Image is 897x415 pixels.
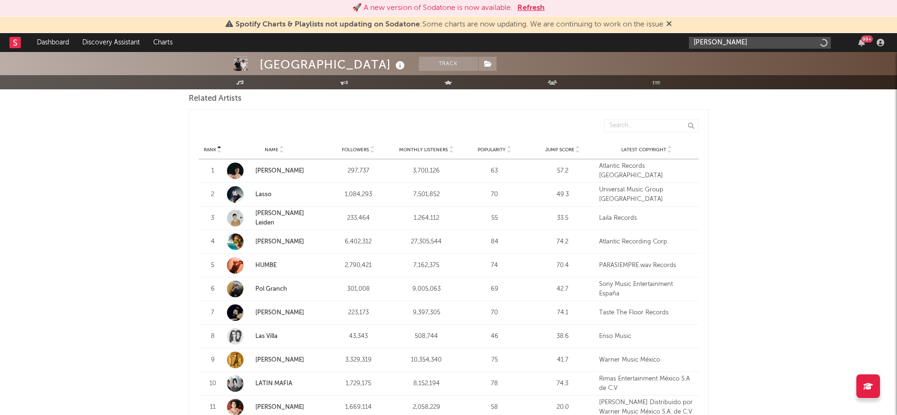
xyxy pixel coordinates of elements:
[858,39,865,46] button: 99+
[666,21,672,28] span: Dismiss
[395,214,458,223] div: 1,264,112
[327,190,390,199] div: 1,084,293
[327,237,390,247] div: 6,402,312
[227,352,322,368] a: [PERSON_NAME]
[327,166,390,176] div: 297,737
[260,57,407,72] div: [GEOGRAPHIC_DATA]
[227,281,322,297] a: Pol Granch
[399,147,448,153] span: Monthly Listeners
[531,379,594,389] div: 74.3
[203,214,222,223] div: 3
[463,332,526,341] div: 46
[255,191,271,198] a: Lasso
[545,147,575,153] span: Jump Score
[203,355,222,365] div: 9
[478,147,505,153] span: Popularity
[599,237,694,247] div: Atlantic Recording Corp.
[255,310,304,316] a: [PERSON_NAME]
[599,332,694,341] div: Enso Music
[255,380,292,387] a: LATIN MAFIA
[463,214,526,223] div: 55
[599,280,694,298] div: Sony Music Entertainment España
[599,162,694,180] div: Atlantic Records [GEOGRAPHIC_DATA]
[599,374,694,393] div: Rimas Entertainment México S.A de C.V
[255,357,304,363] a: [PERSON_NAME]
[235,21,663,28] span: : Some charts are now updating. We are continuing to work on the issue
[531,261,594,270] div: 70.4
[30,33,76,52] a: Dashboard
[463,379,526,389] div: 78
[689,37,831,49] input: Search for artists
[327,379,390,389] div: 1,729,175
[352,2,513,14] div: 🚀 A new version of Sodatone is now available.
[227,233,322,250] a: [PERSON_NAME]
[599,185,694,204] div: Universal Music Group [GEOGRAPHIC_DATA]
[203,379,222,389] div: 10
[395,237,458,247] div: 27,305,544
[395,190,458,199] div: 7,501,852
[203,237,222,247] div: 4
[255,210,304,226] a: [PERSON_NAME] Leiden
[203,332,222,341] div: 8
[189,93,242,104] span: Related Artists
[531,355,594,365] div: 41.7
[327,308,390,318] div: 223,173
[531,214,594,223] div: 33.5
[227,209,322,227] a: [PERSON_NAME] Leiden
[599,355,694,365] div: Warner Music México
[419,57,478,71] button: Track
[203,190,222,199] div: 2
[147,33,179,52] a: Charts
[395,332,458,341] div: 508,744
[599,261,694,270] div: PARASIEMPRE.wav Records
[255,404,304,410] a: [PERSON_NAME]
[395,403,458,412] div: 2,058,229
[463,308,526,318] div: 70
[227,163,322,179] a: [PERSON_NAME]
[531,190,594,199] div: 49.3
[265,147,279,153] span: Name
[463,285,526,294] div: 69
[395,308,458,318] div: 9,397,305
[203,403,222,412] div: 11
[327,285,390,294] div: 301,008
[395,166,458,176] div: 3,700,126
[255,239,304,245] a: [PERSON_NAME]
[531,285,594,294] div: 42.7
[255,262,277,268] a: HUMBE
[517,2,545,14] button: Refresh
[227,375,322,392] a: LATIN MAFIA
[531,403,594,412] div: 20.0
[227,186,322,203] a: Lasso
[599,308,694,318] div: Taste The Floor Records
[203,261,222,270] div: 5
[463,403,526,412] div: 58
[327,355,390,365] div: 3,329,319
[395,379,458,389] div: 8,152,194
[327,261,390,270] div: 2,790,421
[342,147,369,153] span: Followers
[861,35,873,43] div: 99 +
[395,261,458,270] div: 7,162,375
[255,168,304,174] a: [PERSON_NAME]
[227,304,322,321] a: [PERSON_NAME]
[531,237,594,247] div: 74.2
[599,214,694,223] div: Laila Records
[227,328,322,345] a: Las Villa
[604,119,699,132] input: Search...
[235,21,420,28] span: Spotify Charts & Playlists not updating on Sodatone
[76,33,147,52] a: Discovery Assistant
[204,147,216,153] span: Rank
[255,286,287,292] a: Pol Granch
[463,261,526,270] div: 74
[621,147,666,153] span: Latest Copyright
[227,257,322,274] a: HUMBE
[463,237,526,247] div: 84
[203,308,222,318] div: 7
[203,285,222,294] div: 6
[395,355,458,365] div: 10,354,340
[463,166,526,176] div: 63
[395,285,458,294] div: 9,005,063
[255,333,278,339] a: Las Villa
[327,214,390,223] div: 233,464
